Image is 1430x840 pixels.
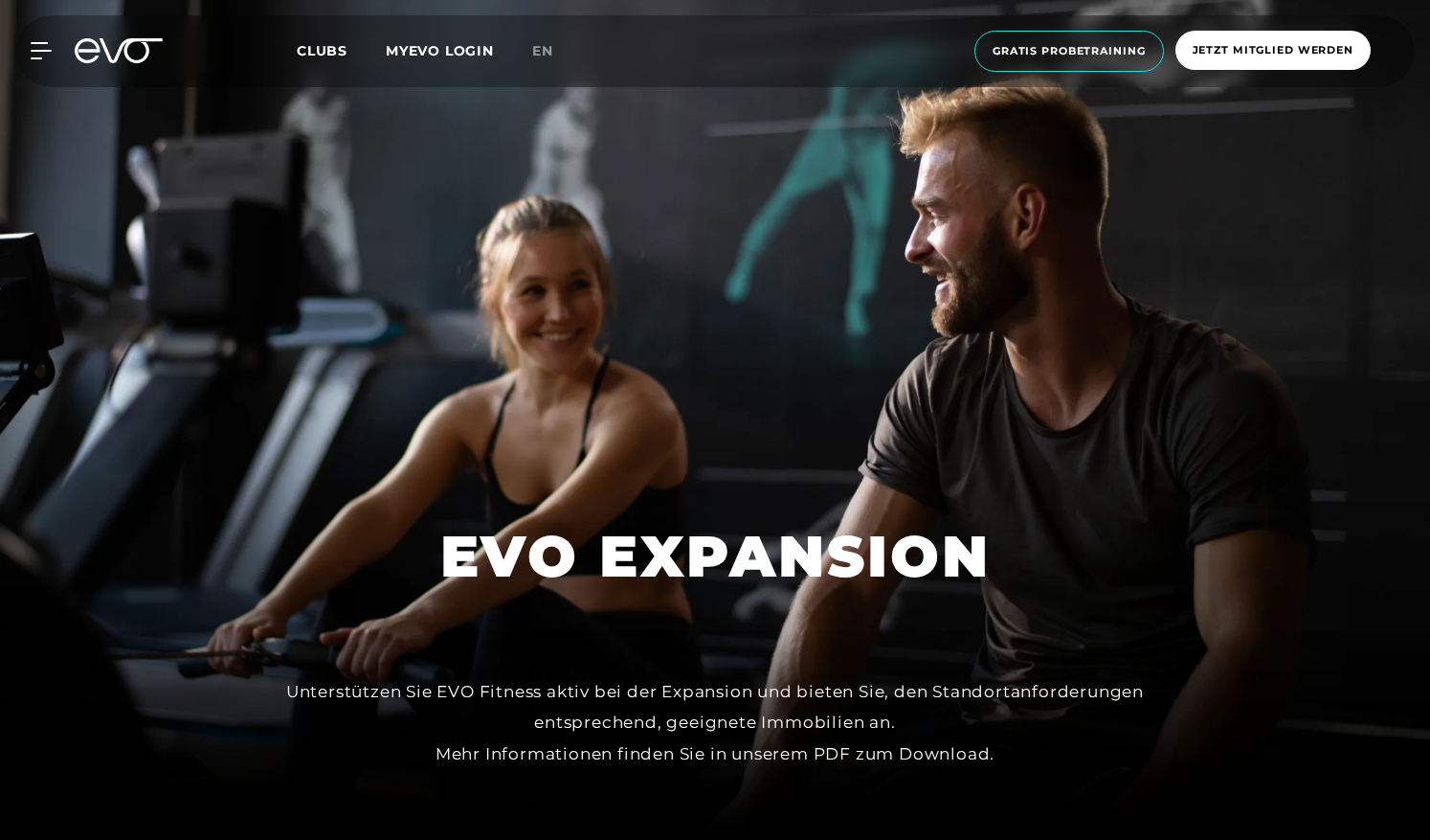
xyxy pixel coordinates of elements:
span: Gratis Probetraining [993,43,1146,59]
a: Gratis Probetraining [969,31,1170,72]
span: Jetzt Mitglied werden [1193,42,1353,58]
div: Unterstützen Sie EVO Fitness aktiv bei der Expansion und bieten Sie, den Standortanforderungen en... [284,676,1146,769]
a: en [532,40,576,62]
a: MYEVO LOGIN [386,42,494,59]
a: Clubs [297,41,386,59]
h1: EVO EXPANSION [440,519,991,594]
span: en [532,42,553,59]
span: Clubs [297,42,347,59]
a: Jetzt Mitglied werden [1170,31,1376,72]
